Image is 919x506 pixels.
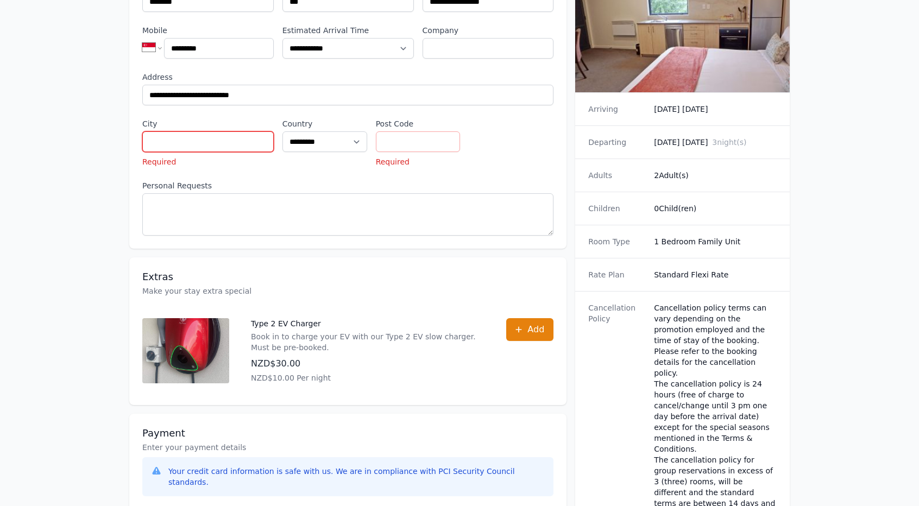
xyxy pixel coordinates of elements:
h3: Extras [142,270,553,283]
dd: Standard Flexi Rate [654,269,777,280]
dt: Room Type [588,236,645,247]
p: NZD$10.00 Per night [251,372,484,383]
p: Required [376,156,461,167]
button: Add [506,318,553,341]
dt: Children [588,203,645,214]
label: Company [423,25,554,36]
dd: [DATE] [DATE] [654,104,777,115]
dt: Adults [588,170,645,181]
label: Post Code [376,118,461,129]
p: NZD$30.00 [251,357,484,370]
label: Estimated Arrival Time [282,25,414,36]
h3: Payment [142,427,553,440]
div: Your credit card information is safe with us. We are in compliance with PCI Security Council stan... [168,466,545,488]
img: Type 2 EV Charger [142,318,229,383]
dd: 1 Bedroom Family Unit [654,236,777,247]
dd: [DATE] [DATE] [654,137,777,148]
dt: Departing [588,137,645,148]
label: Country [282,118,367,129]
dd: 2 Adult(s) [654,170,777,181]
p: Enter your payment details [142,442,553,453]
span: Add [527,323,544,336]
dd: 0 Child(ren) [654,203,777,214]
p: Make your stay extra special [142,286,553,296]
label: Address [142,72,553,83]
p: Type 2 EV Charger [251,318,484,329]
p: Required [142,156,274,167]
span: 3 night(s) [712,138,746,147]
dt: Rate Plan [588,269,645,280]
p: Book in to charge your EV with our Type 2 EV slow charger. Must be pre-booked. [251,331,484,353]
label: Mobile [142,25,274,36]
dt: Arriving [588,104,645,115]
label: Personal Requests [142,180,553,191]
label: City [142,118,274,129]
